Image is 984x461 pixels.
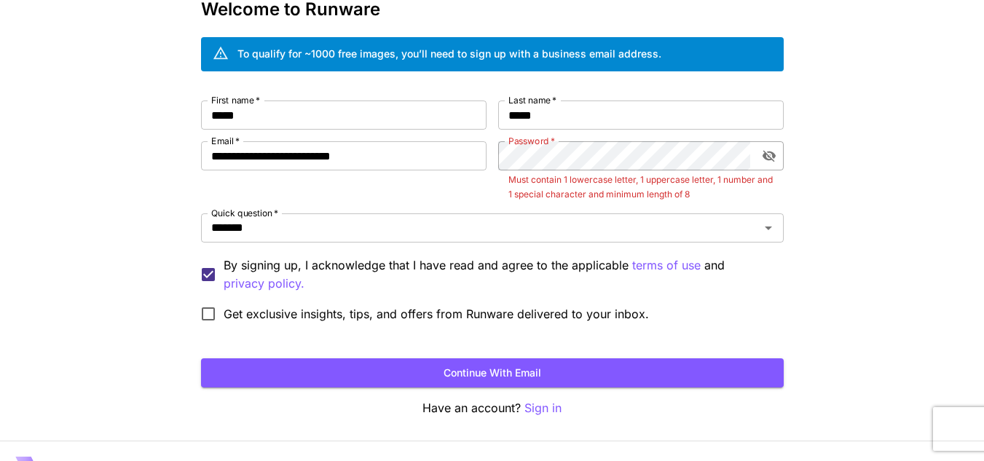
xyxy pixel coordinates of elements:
[524,399,562,417] button: Sign in
[211,135,240,147] label: Email
[508,135,555,147] label: Password
[508,94,556,106] label: Last name
[508,173,774,202] p: Must contain 1 lowercase letter, 1 uppercase letter, 1 number and 1 special character and minimum...
[201,358,784,388] button: Continue with email
[211,207,278,219] label: Quick question
[211,94,260,106] label: First name
[224,275,304,293] p: privacy policy.
[201,399,784,417] p: Have an account?
[632,256,701,275] p: terms of use
[224,256,772,293] p: By signing up, I acknowledge that I have read and agree to the applicable and
[237,46,661,61] div: To qualify for ~1000 free images, you’ll need to sign up with a business email address.
[632,256,701,275] button: By signing up, I acknowledge that I have read and agree to the applicable and privacy policy.
[756,143,782,169] button: toggle password visibility
[224,275,304,293] button: By signing up, I acknowledge that I have read and agree to the applicable terms of use and
[758,218,779,238] button: Open
[224,305,649,323] span: Get exclusive insights, tips, and offers from Runware delivered to your inbox.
